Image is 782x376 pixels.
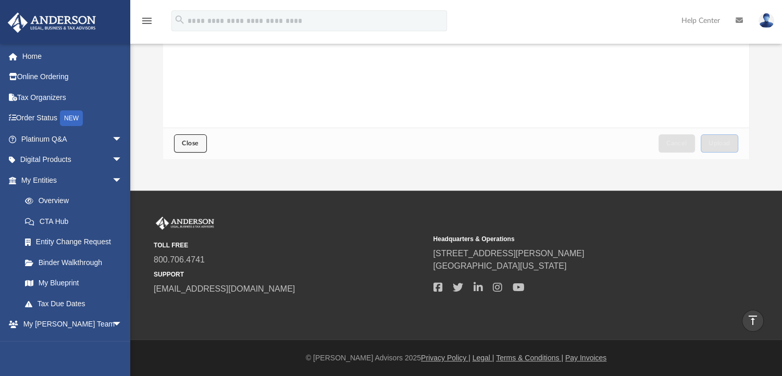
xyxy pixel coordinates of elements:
[7,67,138,87] a: Online Ordering
[15,273,133,294] a: My Blueprint
[141,20,153,27] a: menu
[154,270,426,279] small: SUPPORT
[60,110,83,126] div: NEW
[496,354,563,362] a: Terms & Conditions |
[154,217,216,230] img: Anderson Advisors Platinum Portal
[15,293,138,314] a: Tax Due Dates
[141,15,153,27] i: menu
[7,108,138,129] a: Order StatusNEW
[5,12,99,33] img: Anderson Advisors Platinum Portal
[15,252,138,273] a: Binder Walkthrough
[7,314,133,335] a: My [PERSON_NAME] Teamarrow_drop_down
[433,261,566,270] a: [GEOGRAPHIC_DATA][US_STATE]
[747,314,759,327] i: vertical_align_top
[759,13,774,28] img: User Pic
[421,354,470,362] a: Privacy Policy |
[154,284,295,293] a: [EMAIL_ADDRESS][DOMAIN_NAME]
[15,191,138,211] a: Overview
[112,170,133,191] span: arrow_drop_down
[130,353,782,364] div: © [PERSON_NAME] Advisors 2025
[742,310,764,332] a: vertical_align_top
[666,140,687,146] span: Cancel
[154,255,205,264] a: 800.706.4741
[182,140,198,146] span: Close
[473,354,494,362] a: Legal |
[112,314,133,335] span: arrow_drop_down
[174,14,185,26] i: search
[433,249,584,258] a: [STREET_ADDRESS][PERSON_NAME]
[7,87,138,108] a: Tax Organizers
[565,354,606,362] a: Pay Invoices
[112,149,133,171] span: arrow_drop_down
[112,129,133,150] span: arrow_drop_down
[7,129,138,149] a: Platinum Q&Aarrow_drop_down
[15,334,128,368] a: My [PERSON_NAME] Team
[433,234,705,244] small: Headquarters & Operations
[7,46,138,67] a: Home
[7,170,138,191] a: My Entitiesarrow_drop_down
[659,134,695,153] button: Cancel
[174,134,206,153] button: Close
[154,241,426,250] small: TOLL FREE
[7,149,138,170] a: Digital Productsarrow_drop_down
[701,134,738,153] button: Upload
[15,232,138,253] a: Entity Change Request
[709,140,730,146] span: Upload
[15,211,138,232] a: CTA Hub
